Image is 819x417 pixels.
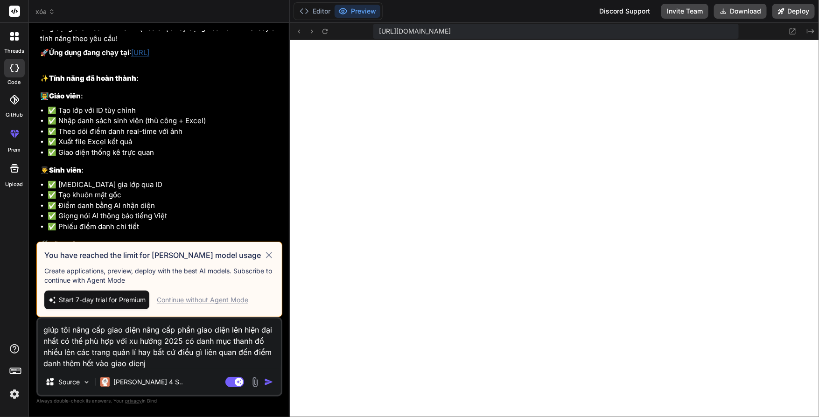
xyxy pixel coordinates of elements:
[6,181,23,188] label: Upload
[36,396,282,405] p: Always double-check its answers. Your in Bind
[6,111,23,119] label: GitHub
[44,250,264,261] h3: You have reached the limit for [PERSON_NAME] model usage
[131,48,149,57] a: [URL]
[35,7,55,16] span: xóa
[264,377,273,387] img: icon
[40,165,280,176] h3: 👨‍🎓 :
[59,295,146,305] span: Start 7-day trial for Premium
[49,74,136,83] strong: Tính năng đã hoàn thành
[125,398,142,403] span: privacy
[48,201,280,211] li: ✅ Điểm danh bằng AI nhận diện
[661,4,708,19] button: Invite Team
[379,27,451,36] span: [URL][DOMAIN_NAME]
[335,5,380,18] button: Preview
[48,137,280,147] li: ✅ Xuất file Excel kết quả
[8,146,21,154] label: prem
[40,23,280,44] p: Ứng dụng điểm danh khuôn mặt đã được xây dựng hoàn chỉnh với đầy đủ tính năng theo yêu cầu!
[38,319,281,369] textarea: giúp tôi nâng cấp giao diện nâng cấp phần giao diện lên hiện đại nhất có thể phù hợp với xu hướng...
[48,211,280,222] li: ✅ Giọng nói AI thông báo tiếng Việt
[48,105,280,116] li: ✅ Tạo lớp với ID tùy chỉnh
[48,147,280,158] li: ✅ Giao diện thống kê trực quan
[7,386,22,402] img: settings
[290,40,819,417] iframe: Preview
[49,91,81,100] strong: Giáo viên
[157,295,248,305] div: Continue without Agent Mode
[49,166,81,174] strong: Sinh viên
[113,377,183,387] p: [PERSON_NAME] 4 S..
[44,266,274,285] p: Create applications, preview, deploy with the best AI models. Subscribe to continue with Agent Mode
[83,378,91,386] img: Pick Models
[48,190,280,201] li: ✅ Tạo khuôn mặt gốc
[48,126,280,137] li: ✅ Theo dõi điểm danh real-time với ảnh
[40,91,280,102] h3: 👨‍🏫 :
[594,4,656,19] div: Discord Support
[44,291,149,309] button: Start 7-day trial for Premium
[296,5,335,18] button: Editor
[8,78,21,86] label: code
[40,239,280,250] h3: 🛠️ :
[100,377,110,387] img: Claude 4 Sonnet
[49,240,79,249] strong: Kỹ thuật
[40,73,280,84] h2: ✨ :
[40,48,280,58] p: 🚀 :
[48,116,280,126] li: ✅ Nhập danh sách sinh viên (thủ công + Excel)
[714,4,767,19] button: Download
[4,47,24,55] label: threads
[58,377,80,387] p: Source
[772,4,815,19] button: Deploy
[48,222,280,232] li: ✅ Phiếu điểm danh chi tiết
[49,48,129,57] strong: Ứng dụng đang chạy tại
[48,180,280,190] li: ✅ [MEDICAL_DATA] gia lớp qua ID
[250,377,260,388] img: attachment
